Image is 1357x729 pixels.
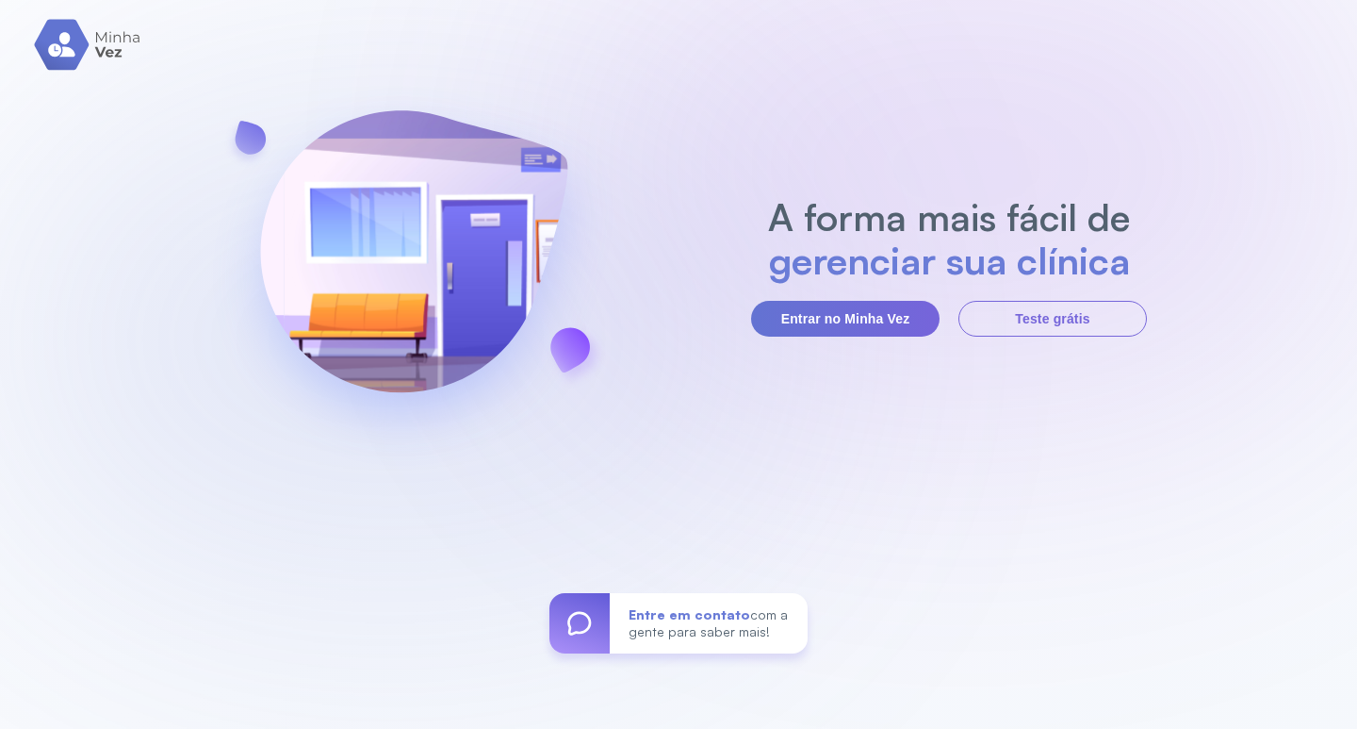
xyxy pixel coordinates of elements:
[759,195,1140,239] h2: A forma mais fácil de
[759,239,1140,282] h2: gerenciar sua clínica
[958,301,1147,337] button: Teste grátis
[610,593,808,654] div: com a gente para saber mais!
[751,301,940,337] button: Entrar no Minha Vez
[629,606,750,622] span: Entre em contato
[210,60,617,471] img: banner-login.svg
[549,593,808,654] a: Entre em contatocom a gente para saber mais!
[34,19,142,71] img: logo.svg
